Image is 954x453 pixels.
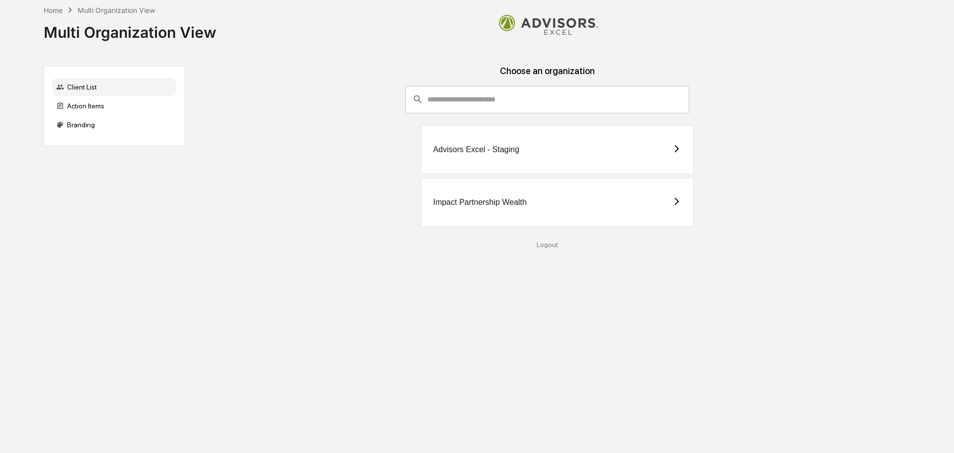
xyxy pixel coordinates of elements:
[52,78,176,96] div: Client List
[78,6,155,14] div: Multi Organization View
[44,6,63,14] div: Home
[499,15,598,34] img: Advisors Excel
[52,116,176,134] div: Branding
[433,198,527,207] div: Impact Partnership Wealth
[193,66,902,86] div: Choose an organization
[433,145,519,154] div: Advisors Excel - Staging
[52,97,176,115] div: Action Items
[44,15,216,41] div: Multi Organization View
[405,86,689,113] div: consultant-dashboard__filter-organizations-search-bar
[193,241,902,249] div: Logout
